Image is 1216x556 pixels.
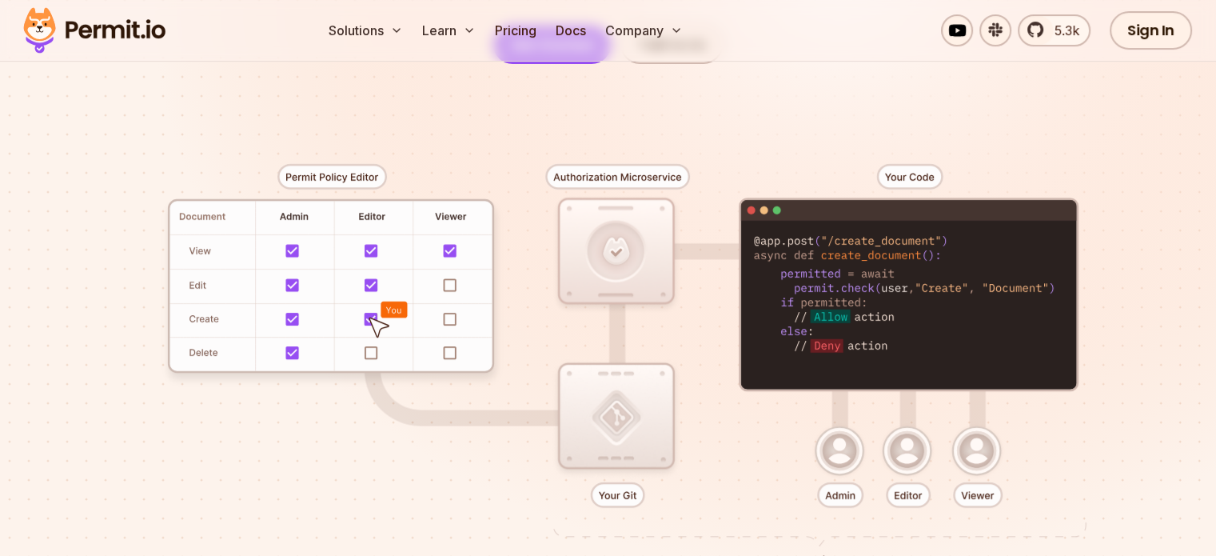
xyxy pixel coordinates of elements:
[322,14,409,46] button: Solutions
[1110,11,1192,50] a: Sign In
[549,14,592,46] a: Docs
[1045,21,1079,40] span: 5.3k
[1018,14,1090,46] a: 5.3k
[488,14,543,46] a: Pricing
[16,3,173,58] img: Permit logo
[416,14,482,46] button: Learn
[599,14,689,46] button: Company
